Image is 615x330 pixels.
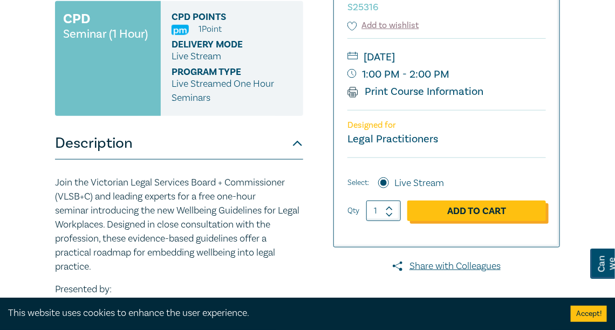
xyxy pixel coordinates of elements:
[333,259,560,273] a: Share with Colleagues
[347,120,546,130] p: Designed for
[199,22,222,36] li: 1 Point
[394,176,444,190] label: Live Stream
[347,1,378,13] small: S25316
[172,77,292,105] p: Live Streamed One Hour Seminars
[63,9,90,29] h3: CPD
[347,205,359,217] label: Qty
[347,132,438,146] small: Legal Practitioners
[172,39,271,50] span: Delivery Mode
[347,66,546,83] small: 1:00 PM - 2:00 PM
[347,49,546,66] small: [DATE]
[347,85,484,99] a: Print Course Information
[347,177,369,189] span: Select:
[63,29,148,39] small: Seminar (1 Hour)
[407,201,546,221] a: Add to Cart
[172,12,271,22] span: CPD Points
[172,50,221,63] span: Live Stream
[366,201,401,221] input: 1
[55,283,303,297] p: Presented by:
[571,306,607,322] button: Accept cookies
[55,176,303,274] p: Join the Victorian Legal Services Board + Commissioner (VLSB+C) and leading experts for a free on...
[55,127,303,160] button: Description
[8,306,555,320] div: This website uses cookies to enhance the user experience.
[347,19,419,32] button: Add to wishlist
[172,25,189,35] img: Practice Management & Business Skills
[172,67,271,77] span: Program type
